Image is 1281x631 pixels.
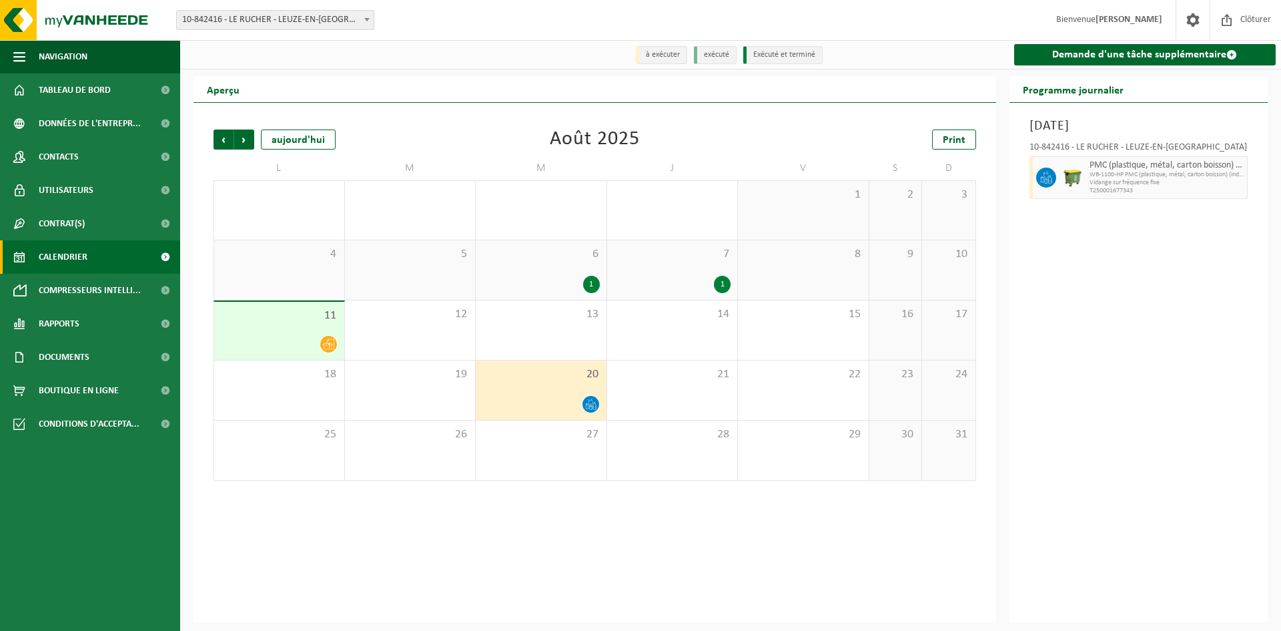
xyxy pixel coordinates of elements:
[550,130,640,150] div: Août 2025
[39,374,119,407] span: Boutique en ligne
[1029,143,1248,156] div: 10-842416 - LE RUCHER - LEUZE-EN-[GEOGRAPHIC_DATA]
[876,367,915,382] span: 23
[614,188,731,202] span: 31
[39,240,87,274] span: Calendrier
[345,156,476,180] td: M
[932,130,976,150] a: Print
[234,130,254,150] span: Suivant
[614,307,731,322] span: 14
[213,156,345,180] td: L
[929,188,968,202] span: 3
[482,247,600,262] span: 6
[39,341,89,374] span: Documents
[745,188,862,202] span: 1
[221,308,338,323] span: 11
[39,107,141,140] span: Données de l'entrepr...
[352,247,469,262] span: 5
[943,135,965,146] span: Print
[614,427,731,442] span: 28
[39,407,139,441] span: Conditions d'accepta...
[221,427,338,442] span: 25
[929,367,968,382] span: 24
[213,130,234,150] span: Précédent
[39,73,111,107] span: Tableau de bord
[39,40,87,73] span: Navigation
[1009,76,1137,102] h2: Programme journalier
[1090,179,1244,187] span: Vidange sur fréquence fixe
[1090,160,1244,171] span: PMC (plastique, métal, carton boisson) (industriel)
[922,156,975,180] td: D
[221,247,338,262] span: 4
[876,427,915,442] span: 30
[221,188,338,202] span: 28
[352,188,469,202] span: 29
[352,307,469,322] span: 12
[482,367,600,382] span: 20
[39,174,93,207] span: Utilisateurs
[1063,168,1083,188] img: WB-1100-HPE-GN-50
[176,10,374,30] span: 10-842416 - LE RUCHER - LEUZE-EN-HAINAUT
[929,247,968,262] span: 10
[876,307,915,322] span: 16
[221,367,338,382] span: 18
[352,367,469,382] span: 19
[738,156,869,180] td: V
[39,274,141,307] span: Compresseurs intelli...
[482,307,600,322] span: 13
[614,367,731,382] span: 21
[583,276,600,293] div: 1
[869,156,923,180] td: S
[745,427,862,442] span: 29
[929,427,968,442] span: 31
[636,46,687,64] li: à exécuter
[929,307,968,322] span: 17
[1090,187,1244,195] span: T250001677343
[193,76,253,102] h2: Aperçu
[1096,15,1162,25] strong: [PERSON_NAME]
[39,307,79,341] span: Rapports
[39,207,85,240] span: Contrat(s)
[876,247,915,262] span: 9
[743,46,823,64] li: Exécuté et terminé
[1090,171,1244,179] span: WB-1100-HP PMC (plastique, métal, carton boisson) (industrie
[876,188,915,202] span: 2
[745,367,862,382] span: 22
[261,130,336,150] div: aujourd'hui
[745,247,862,262] span: 8
[177,11,374,29] span: 10-842416 - LE RUCHER - LEUZE-EN-HAINAUT
[39,140,79,174] span: Contacts
[714,276,731,293] div: 1
[694,46,737,64] li: exécuté
[614,247,731,262] span: 7
[745,307,862,322] span: 15
[1029,116,1248,136] h3: [DATE]
[607,156,739,180] td: J
[352,427,469,442] span: 26
[482,427,600,442] span: 27
[1014,44,1276,65] a: Demande d'une tâche supplémentaire
[476,156,607,180] td: M
[482,188,600,202] span: 30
